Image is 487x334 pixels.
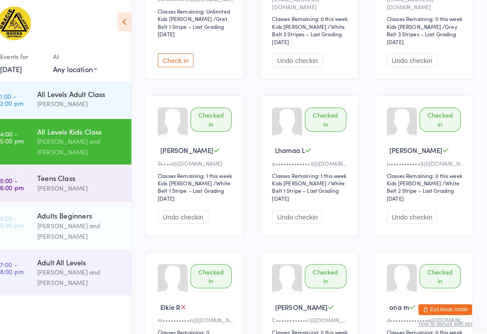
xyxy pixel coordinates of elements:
[389,22,458,44] span: / Grey Belt 3 Stripes – Last Grading [DATE]
[48,179,132,189] div: [PERSON_NAME]
[277,309,352,316] div: C••••••••••••1@[DOMAIN_NAME]
[421,258,462,282] div: Checked in
[392,142,444,151] span: [PERSON_NAME]
[63,63,106,72] div: Any location
[3,162,140,198] a: 5:00 -6:00 pmTeens Class[PERSON_NAME]
[48,261,132,281] div: [PERSON_NAME] and [PERSON_NAME]
[277,175,330,182] div: Kids [PERSON_NAME]
[3,80,140,115] a: 1:00 -2:00 pmAll Levels Adult Class[PERSON_NAME]
[168,295,187,304] span: Elkie R
[392,295,411,304] span: ona m
[389,175,460,197] span: / White Belt 2 Stripe – Last Grading [DATE]
[389,156,464,163] div: j••••••••••••5@[DOMAIN_NAME]
[11,173,35,187] time: 5:00 - 6:00 pm
[166,205,215,219] button: Undo checkin
[277,167,352,175] div: Classes Remaining: 1 this week
[389,205,439,219] button: Undo checkin
[3,116,140,161] a: 4:00 -5:00 pmAll Levels Kids Class[PERSON_NAME] and [PERSON_NAME]
[389,320,464,328] div: Classes Remaining: 0 this week
[166,156,240,163] div: R••••l@[DOMAIN_NAME]
[166,52,201,66] button: Check in
[421,105,462,129] div: Checked in
[11,48,54,63] div: Events for
[280,142,309,151] span: Lhamaa L
[198,105,238,129] div: Checked in
[11,90,34,104] time: 1:00 - 2:00 pm
[309,105,349,129] div: Checked in
[48,251,132,261] div: Adult All Levels
[277,14,352,22] div: Classes Remaining: 0 this week
[3,198,140,243] a: 6:00 -6:30 pmAdults Beginners[PERSON_NAME] and [PERSON_NAME]
[166,309,240,316] div: m••••••••••n@[DOMAIN_NAME]
[168,142,220,151] span: [PERSON_NAME]
[389,14,464,22] div: Classes Remaining: 0 this week
[3,244,140,289] a: 7:00 -8:00 pmAdult All Levels[PERSON_NAME] and [PERSON_NAME]
[389,167,464,175] div: Classes Remaining: 0 this week
[198,258,238,282] div: Checked in
[277,175,348,197] span: / White Belt 1 Stripe – Last Grading [DATE]
[389,52,439,66] button: Undo checkin
[389,175,442,182] div: Kids [PERSON_NAME]
[420,313,473,320] button: how to secure with pin
[277,156,352,163] div: a•••••••••••••0@[DOMAIN_NAME]
[280,295,332,304] span: [PERSON_NAME]
[48,133,132,153] div: [PERSON_NAME] and [PERSON_NAME]
[63,48,106,63] div: At
[420,297,473,308] button: Exit kiosk mode
[277,205,327,219] button: Undo checkin
[48,169,132,179] div: Teens Class
[389,309,464,316] div: d••••••••••••••e@[DOMAIN_NAME]
[166,320,240,328] div: Classes Remaining: 0
[166,175,219,182] div: Kids [PERSON_NAME]
[11,255,35,269] time: 7:00 - 8:00 pm
[11,63,33,72] a: [DATE]
[166,14,219,22] div: Kids [PERSON_NAME]
[389,22,442,29] div: Kids [PERSON_NAME]
[9,7,42,39] img: Gracie Humaita Noosa
[48,124,132,133] div: All Levels Kids Class
[166,7,240,14] div: Classes Remaining: Unlimited
[309,258,349,282] div: Checked in
[277,22,330,29] div: Kids [PERSON_NAME]
[277,320,352,328] div: Classes Remaining: 0 this week
[11,127,35,141] time: 4:00 - 5:00 pm
[48,216,132,236] div: [PERSON_NAME] and [PERSON_NAME]
[277,52,327,66] button: Undo checkin
[277,22,348,44] span: / White Belt 3 Stripes – Last Grading [DATE]
[166,14,233,37] span: / Gret Belt 1 Stripe – Last Grading [DATE]
[48,97,132,107] div: [PERSON_NAME]
[11,209,34,223] time: 6:00 - 6:30 pm
[48,206,132,216] div: Adults Beginners
[48,87,132,97] div: All Levels Adult Class
[166,175,236,197] span: / White Belt 1 Stripe – Last Grading [DATE]
[166,167,240,175] div: Classes Remaining: 1 this week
